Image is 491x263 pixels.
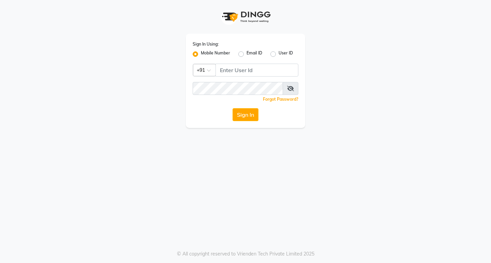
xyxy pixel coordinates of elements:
input: Username [215,64,298,77]
img: logo1.svg [218,7,273,27]
input: Username [193,82,283,95]
a: Forgot Password? [263,97,298,102]
label: Email ID [247,50,262,58]
label: Mobile Number [201,50,230,58]
button: Sign In [233,108,258,121]
label: Sign In Using: [193,41,219,47]
label: User ID [279,50,293,58]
